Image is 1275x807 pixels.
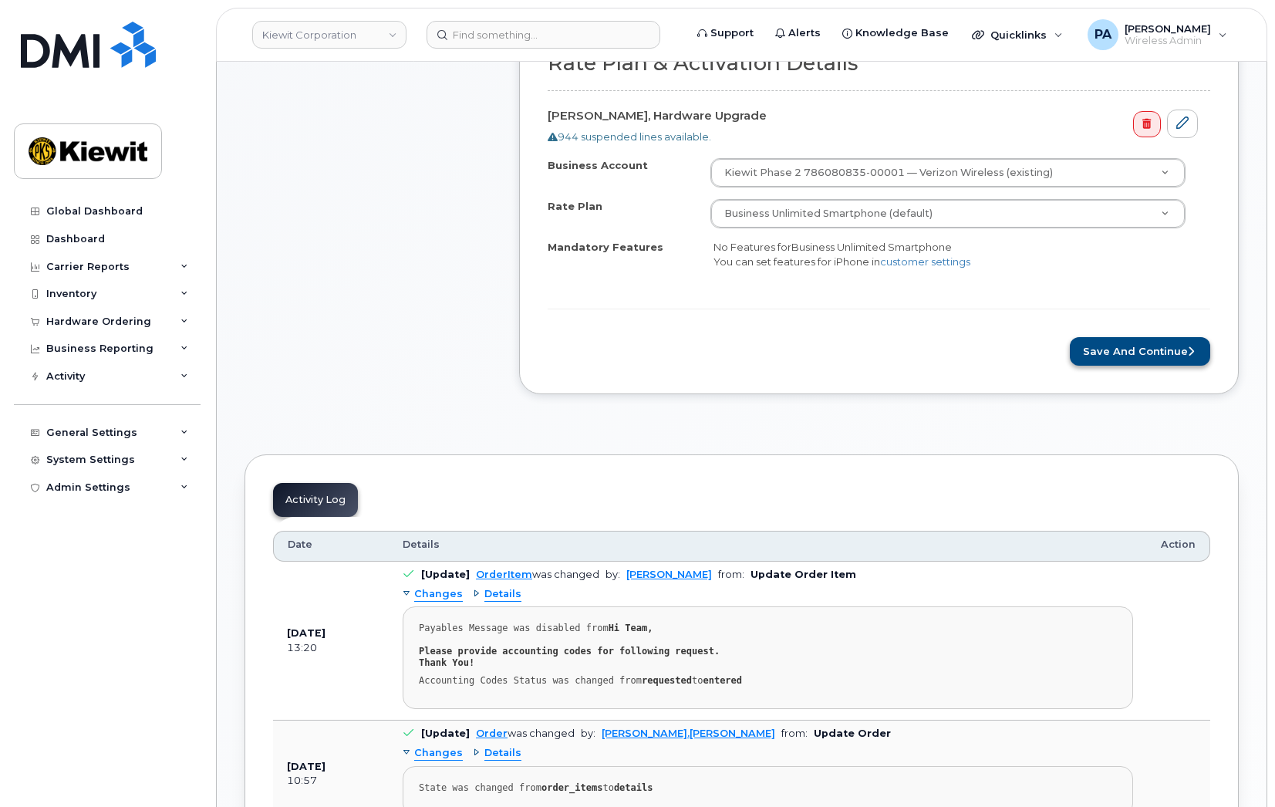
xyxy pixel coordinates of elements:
span: Quicklinks [990,29,1047,41]
div: Quicklinks [961,19,1074,50]
span: No Features for You can set features for iPhone in [713,241,970,268]
h4: [PERSON_NAME], Hardware Upgrade [548,110,1198,123]
label: Mandatory Features [548,240,663,255]
b: [DATE] [287,761,325,772]
div: Paul Andrews [1077,19,1238,50]
span: Business Unlimited Smartphone [791,241,952,253]
span: Details [484,746,521,761]
b: Update Order Item [750,569,856,580]
a: [PERSON_NAME].[PERSON_NAME] [602,728,775,739]
span: [PERSON_NAME] [1125,22,1211,35]
span: PA [1095,25,1111,44]
a: [PERSON_NAME] [626,569,712,580]
div: Payables Message was disabled from [419,623,1117,669]
span: Kiewit Phase 2 786080835-00001 — Verizon Wireless (existing) [715,166,1053,180]
div: 944 suspended lines available. [548,130,1198,144]
th: Action [1147,531,1210,562]
h2: Rate Plan & Activation Details [548,52,1210,75]
span: Wireless Admin [1125,35,1211,47]
div: was changed [476,569,599,580]
div: State was changed from to [419,782,1117,794]
span: by: [605,569,620,580]
span: Details [403,538,440,552]
a: Knowledge Base [831,18,960,49]
strong: requested [642,675,692,686]
a: Support [686,18,764,49]
span: Knowledge Base [855,25,949,41]
span: Business Unlimited Smartphone (default) [724,208,933,219]
strong: details [614,782,653,793]
span: from: [718,569,744,580]
b: Update Order [814,728,891,739]
a: OrderItem [476,569,532,580]
label: Rate Plan [548,199,602,214]
span: Changes [414,587,463,602]
a: customer settings [880,255,970,268]
span: Alerts [788,25,821,41]
input: Find something... [427,21,660,49]
a: Alerts [764,18,831,49]
b: [DATE] [287,627,325,639]
a: Order [476,728,508,739]
strong: order_items [541,782,602,793]
div: 10:57 [287,774,375,788]
a: Kiewit Phase 2 786080835-00001 — Verizon Wireless (existing) [711,159,1185,187]
a: Business Unlimited Smartphone (default) [711,200,1185,228]
a: Kiewit Corporation [252,21,406,49]
label: Business Account [548,158,648,173]
span: Details [484,587,521,602]
div: 13:20 [287,641,375,655]
span: Changes [414,746,463,761]
div: was changed [476,728,575,739]
strong: Hi Team, Please provide accounting codes for following request. Thank You! [419,623,720,668]
div: Accounting Codes Status was changed from to [419,675,1117,687]
span: Date [288,538,312,552]
iframe: Messenger Launcher [1208,740,1263,795]
b: [Update] [421,569,470,580]
strong: entered [703,675,742,686]
span: by: [581,728,595,739]
button: Save and Continue [1070,337,1210,366]
b: [Update] [421,728,470,739]
span: Support [710,25,754,41]
span: from: [781,728,808,739]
